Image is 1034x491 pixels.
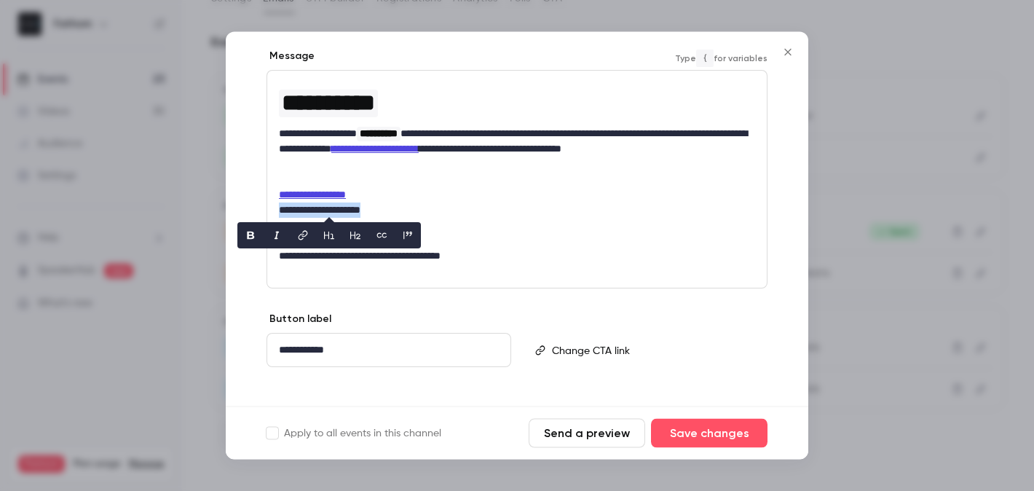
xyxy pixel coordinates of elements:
code: { [696,50,714,67]
span: Type for variables [675,50,767,67]
label: Button label [267,313,331,327]
button: Close [773,38,802,67]
label: Message [267,50,315,64]
button: Save changes [651,419,767,448]
div: editor [267,71,767,273]
label: Apply to all events in this channel [267,426,441,441]
div: editor [546,334,766,368]
button: bold [239,224,262,248]
div: editor [267,334,510,367]
button: blockquote [396,224,419,248]
button: link [291,224,315,248]
button: Send a preview [529,419,645,448]
button: italic [265,224,288,248]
